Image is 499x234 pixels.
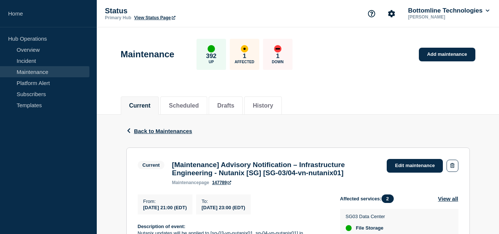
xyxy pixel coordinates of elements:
[272,60,284,64] p: Down
[129,102,151,109] button: Current
[438,194,458,203] button: View all
[126,128,192,134] button: Back to Maintenances
[209,60,214,64] p: Up
[172,180,199,185] span: maintenance
[134,128,192,134] span: Back to Maintenances
[364,6,379,21] button: Support
[212,180,231,185] a: 147789
[274,45,281,52] div: down
[143,199,187,204] p: From :
[202,205,245,210] span: [DATE] 23:00 (EDT)
[121,49,174,60] h1: Maintenance
[382,194,394,203] span: 2
[407,7,491,14] button: Bottomline Technologies
[143,205,187,210] span: [DATE] 21:00 (EDT)
[407,14,483,20] p: [PERSON_NAME]
[169,102,199,109] button: Scheduled
[105,7,253,15] p: Status
[138,224,185,229] strong: Description of event:
[172,161,379,177] h3: [Maintenance] Advisory Notification – Infrastructure Engineering - Nutanix [SG] [SG-03/04-vn-nuta...
[172,180,209,185] p: page
[356,225,383,231] span: File Storage
[134,15,175,20] a: View Status Page
[105,15,131,20] p: Primary Hub
[419,48,475,61] a: Add maintenance
[235,60,254,64] p: Affected
[387,159,443,173] a: Edit maintenance
[340,194,397,203] span: Affected services:
[202,199,245,204] p: To :
[346,225,352,231] div: up
[206,52,216,60] p: 392
[138,161,165,169] span: Current
[208,45,215,52] div: up
[346,214,385,219] p: SG03 Data Center
[243,52,246,60] p: 1
[253,102,273,109] button: History
[217,102,234,109] button: Drafts
[384,6,399,21] button: Account settings
[276,52,279,60] p: 1
[241,45,248,52] div: affected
